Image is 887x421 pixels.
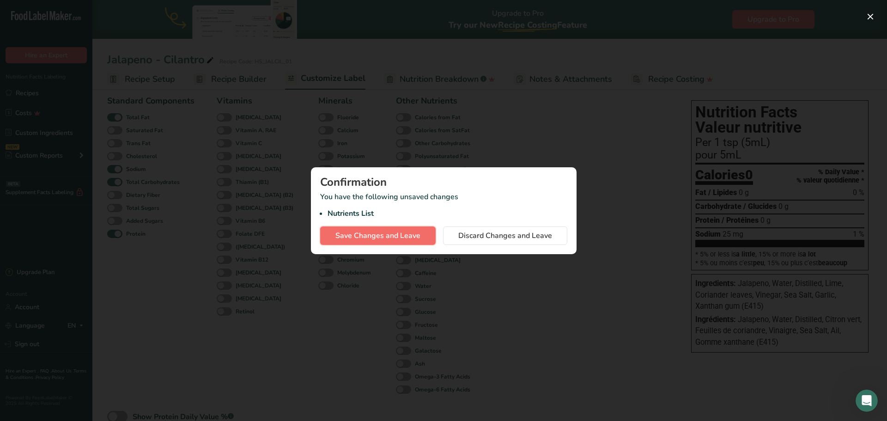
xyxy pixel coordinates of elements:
[320,226,436,245] button: Save Changes and Leave
[320,191,567,219] p: You have the following unsaved changes
[320,177,567,188] div: Confirmation
[335,230,420,241] span: Save Changes and Leave
[856,390,878,412] iframe: Intercom live chat
[458,230,552,241] span: Discard Changes and Leave
[328,208,567,219] li: Nutrients List
[443,226,567,245] button: Discard Changes and Leave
